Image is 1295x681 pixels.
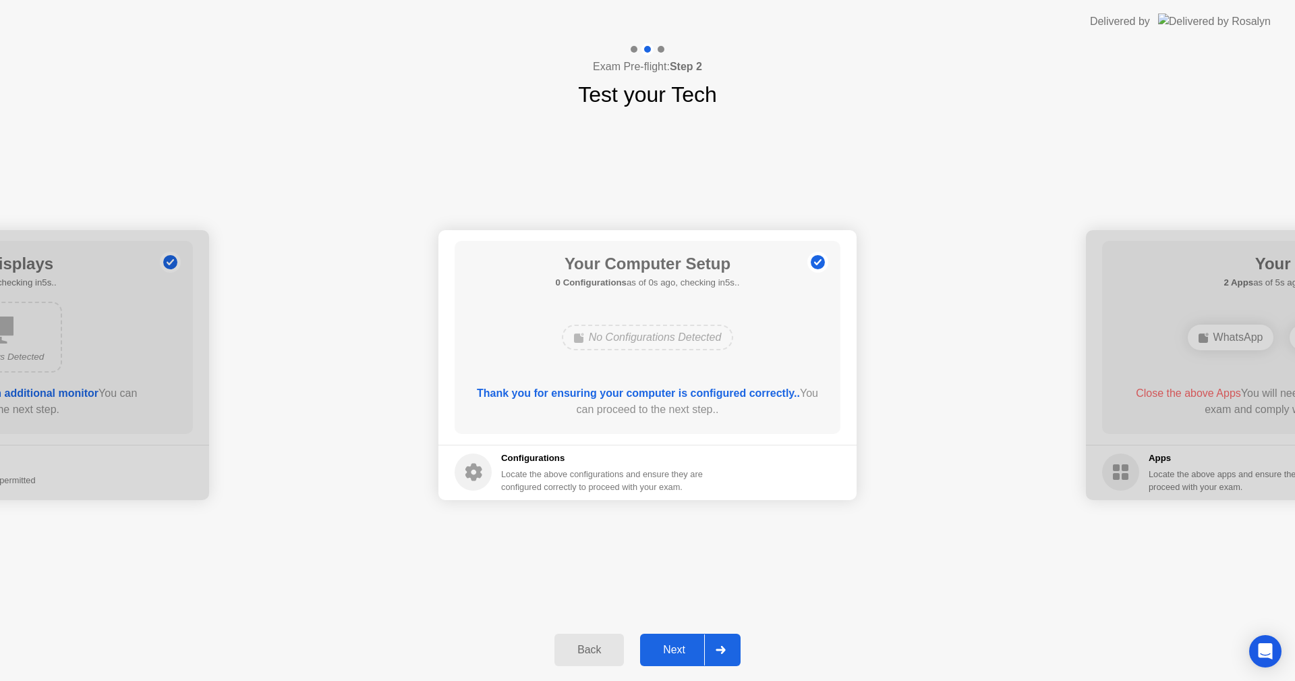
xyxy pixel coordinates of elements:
h4: Exam Pre-flight: [593,59,702,75]
div: Back [558,644,620,656]
h5: Configurations [501,452,706,465]
div: No Configurations Detected [562,325,734,350]
h1: Your Computer Setup [556,252,740,276]
button: Next [640,634,741,666]
h1: Test your Tech [578,78,717,111]
div: Delivered by [1090,13,1150,30]
img: Delivered by Rosalyn [1158,13,1271,29]
b: Step 2 [670,61,702,72]
div: Locate the above configurations and ensure they are configured correctly to proceed with your exam. [501,468,706,493]
b: Thank you for ensuring your computer is configured correctly.. [477,387,800,399]
div: Open Intercom Messenger [1249,635,1282,668]
button: Back [554,634,624,666]
b: 0 Configurations [556,277,627,288]
h5: as of 0s ago, checking in5s.. [556,276,740,290]
div: You can proceed to the next step.. [474,385,822,418]
div: Next [644,644,704,656]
